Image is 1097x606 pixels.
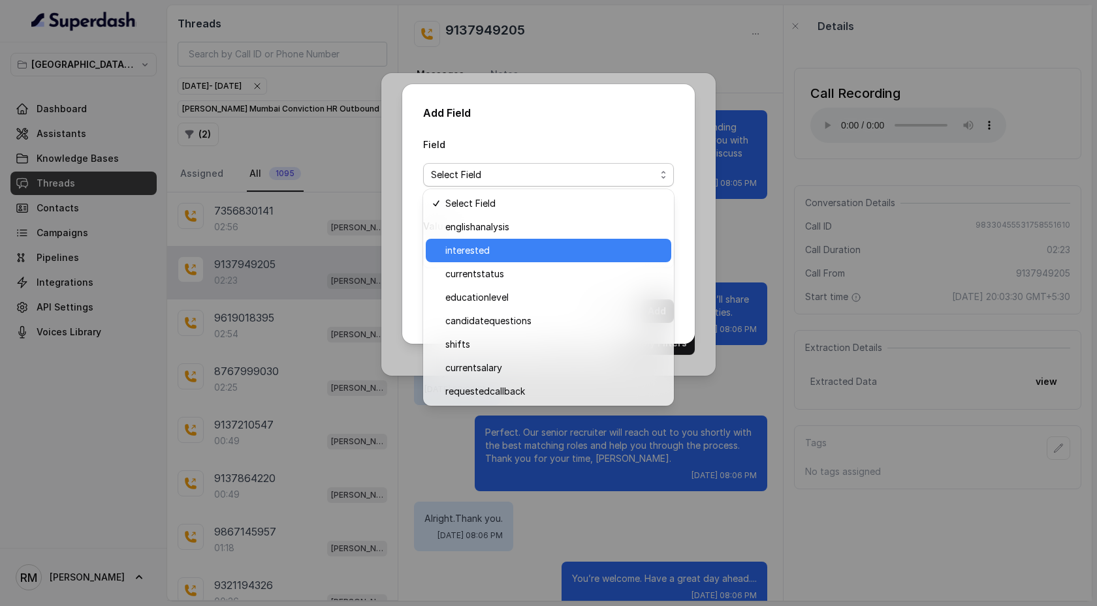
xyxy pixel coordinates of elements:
[445,337,663,352] span: shifts
[445,196,663,211] span: Select Field
[445,243,663,258] span: interested
[445,313,663,329] span: candidatequestions
[445,384,663,399] span: requestedcallback
[445,266,663,282] span: currentstatus
[431,167,656,183] span: Select Field
[423,163,674,187] button: Select Field
[423,189,674,406] div: Select Field
[445,360,663,376] span: currentsalary
[445,219,663,235] span: englishanalysis
[445,290,663,305] span: educationlevel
